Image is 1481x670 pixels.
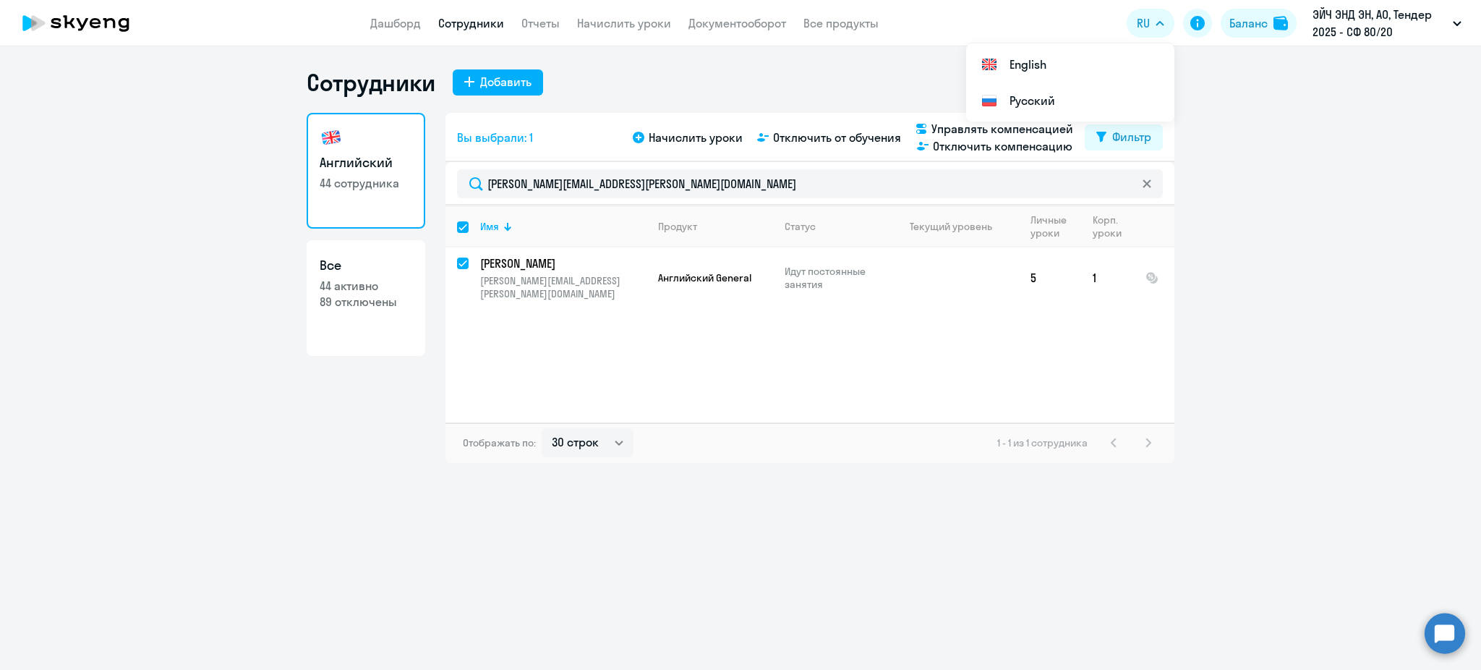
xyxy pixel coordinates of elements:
[910,220,992,233] div: Текущий уровень
[320,153,412,172] h3: Английский
[688,16,786,30] a: Документооборот
[1019,247,1081,308] td: 5
[785,220,816,233] div: Статус
[1093,213,1133,239] div: Корп. уроки
[1305,6,1469,41] button: ЭЙЧ ЭНД ЭН, АО, Тендер 2025 - СФ 80/20
[658,220,697,233] div: Продукт
[1221,9,1297,38] button: Балансbalance
[1030,213,1080,239] div: Личные уроки
[649,129,743,146] span: Начислить уроки
[1081,247,1134,308] td: 1
[480,274,646,300] p: [PERSON_NAME][EMAIL_ADDRESS][PERSON_NAME][DOMAIN_NAME]
[370,16,421,30] a: Дашборд
[457,129,533,146] span: Вы выбрали: 1
[577,16,671,30] a: Начислить уроки
[658,271,751,284] span: Английский General
[480,220,499,233] div: Имя
[480,255,646,271] a: [PERSON_NAME]
[658,220,772,233] div: Продукт
[480,73,532,90] div: Добавить
[521,16,560,30] a: Отчеты
[463,436,536,449] span: Отображать по:
[1030,213,1067,239] div: Личные уроки
[320,175,412,191] p: 44 сотрудника
[981,92,998,109] img: Русский
[453,69,543,96] button: Добавить
[1313,6,1447,41] p: ЭЙЧ ЭНД ЭН, АО, Тендер 2025 - СФ 80/20
[933,137,1072,155] span: Отключить компенсацию
[785,220,884,233] div: Статус
[320,126,343,149] img: english
[438,16,504,30] a: Сотрудники
[803,16,879,30] a: Все продукты
[1112,128,1151,145] div: Фильтр
[480,255,644,271] p: [PERSON_NAME]
[307,68,435,97] h1: Сотрудники
[931,120,1073,137] span: Управлять компенсацией
[1085,124,1163,150] button: Фильтр
[480,220,646,233] div: Имя
[1127,9,1174,38] button: RU
[981,56,998,73] img: English
[320,278,412,294] p: 44 активно
[1137,14,1150,32] span: RU
[307,113,425,229] a: Английский44 сотрудника
[320,294,412,310] p: 89 отключены
[997,436,1088,449] span: 1 - 1 из 1 сотрудника
[1273,16,1288,30] img: balance
[1093,213,1122,239] div: Корп. уроки
[785,265,884,291] p: Идут постоянные занятия
[1229,14,1268,32] div: Баланс
[320,256,412,275] h3: Все
[896,220,1018,233] div: Текущий уровень
[307,240,425,356] a: Все44 активно89 отключены
[457,169,1163,198] input: Поиск по имени, email, продукту или статусу
[773,129,901,146] span: Отключить от обучения
[966,43,1174,122] ul: RU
